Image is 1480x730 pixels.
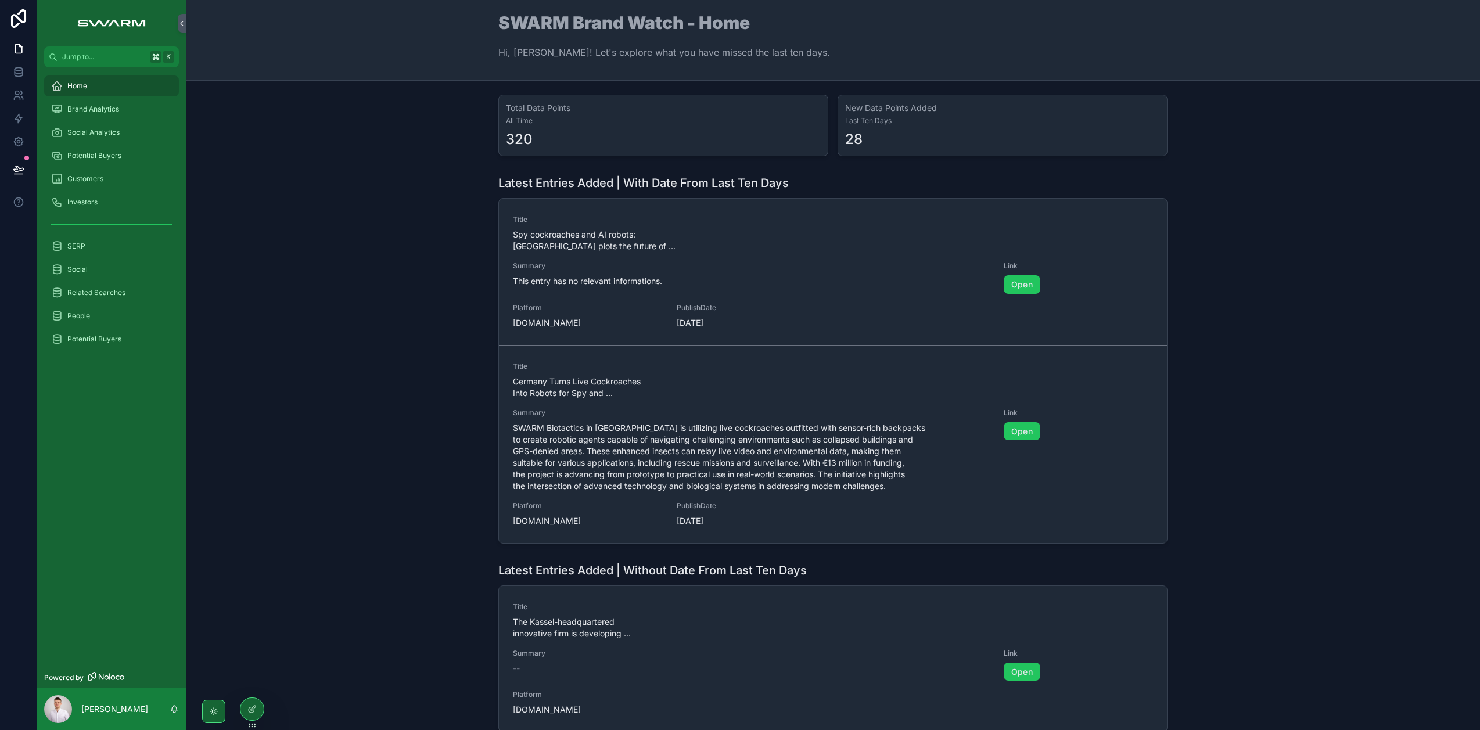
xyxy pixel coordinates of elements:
[513,261,990,271] span: Summary
[37,667,186,688] a: Powered by
[44,282,179,303] a: Related Searches
[71,14,151,33] img: App logo
[1004,275,1040,294] a: Open
[513,408,990,418] span: Summary
[44,99,179,120] a: Brand Analytics
[506,116,821,125] span: All Time
[1004,649,1154,658] span: Link
[513,376,717,399] span: Germany Turns Live Cockroaches Into Robots for Spy and ...
[513,690,663,699] span: Platform
[513,215,717,224] span: Title
[67,335,121,344] span: Potential Buyers
[44,75,179,96] a: Home
[499,199,1167,345] a: TitleSpy cockroaches and AI robots: [GEOGRAPHIC_DATA] plots the future of ...SummaryThis entry ha...
[67,174,103,184] span: Customers
[62,52,145,62] span: Jump to...
[44,236,179,257] a: SERP
[677,317,827,329] span: [DATE]
[1004,422,1040,441] a: Open
[67,242,85,251] span: SERP
[677,515,827,527] span: [DATE]
[499,345,1167,543] a: TitleGermany Turns Live Cockroaches Into Robots for Spy and ...SummarySWARM Biotactics in [GEOGRA...
[1004,663,1040,681] a: Open
[44,673,84,682] span: Powered by
[498,14,830,31] h1: SWARM Brand Watch - Home
[498,175,789,191] h1: Latest Entries Added | With Date From Last Ten Days
[67,128,120,137] span: Social Analytics
[67,288,125,297] span: Related Searches
[44,329,179,350] a: Potential Buyers
[845,116,1160,125] span: Last Ten Days
[67,151,121,160] span: Potential Buyers
[513,616,717,639] span: The Kassel-headquartered innovative firm is developing ...
[81,703,148,715] p: [PERSON_NAME]
[513,229,717,252] span: Spy cockroaches and AI robots: [GEOGRAPHIC_DATA] plots the future of ...
[845,102,1160,114] h3: New Data Points Added
[513,602,717,612] span: Title
[513,515,663,527] span: [DOMAIN_NAME]
[513,663,520,674] span: --
[164,52,173,62] span: K
[513,501,663,510] span: Platform
[44,46,179,67] button: Jump to...K
[1004,408,1154,418] span: Link
[44,122,179,143] a: Social Analytics
[513,362,717,371] span: Title
[44,259,179,280] a: Social
[506,102,821,114] h3: Total Data Points
[513,317,663,329] span: [DOMAIN_NAME]
[513,422,990,492] span: SWARM Biotactics in [GEOGRAPHIC_DATA] is utilizing live cockroaches outfitted with sensor-rich ba...
[67,81,87,91] span: Home
[44,305,179,326] a: People
[67,265,88,274] span: Social
[513,275,990,287] span: This entry has no relevant informations.
[677,303,827,312] span: PublishDate
[37,67,186,365] div: scrollable content
[44,168,179,189] a: Customers
[44,192,179,213] a: Investors
[498,45,830,59] p: Hi, [PERSON_NAME]! Let's explore what you have missed the last ten days.
[677,501,827,510] span: PublishDate
[67,105,119,114] span: Brand Analytics
[513,704,663,715] span: [DOMAIN_NAME]
[513,303,663,312] span: Platform
[1004,261,1154,271] span: Link
[498,562,807,578] h1: Latest Entries Added | Without Date From Last Ten Days
[513,649,990,658] span: Summary
[67,311,90,321] span: People
[67,197,98,207] span: Investors
[845,130,863,149] div: 28
[506,130,533,149] div: 320
[44,145,179,166] a: Potential Buyers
